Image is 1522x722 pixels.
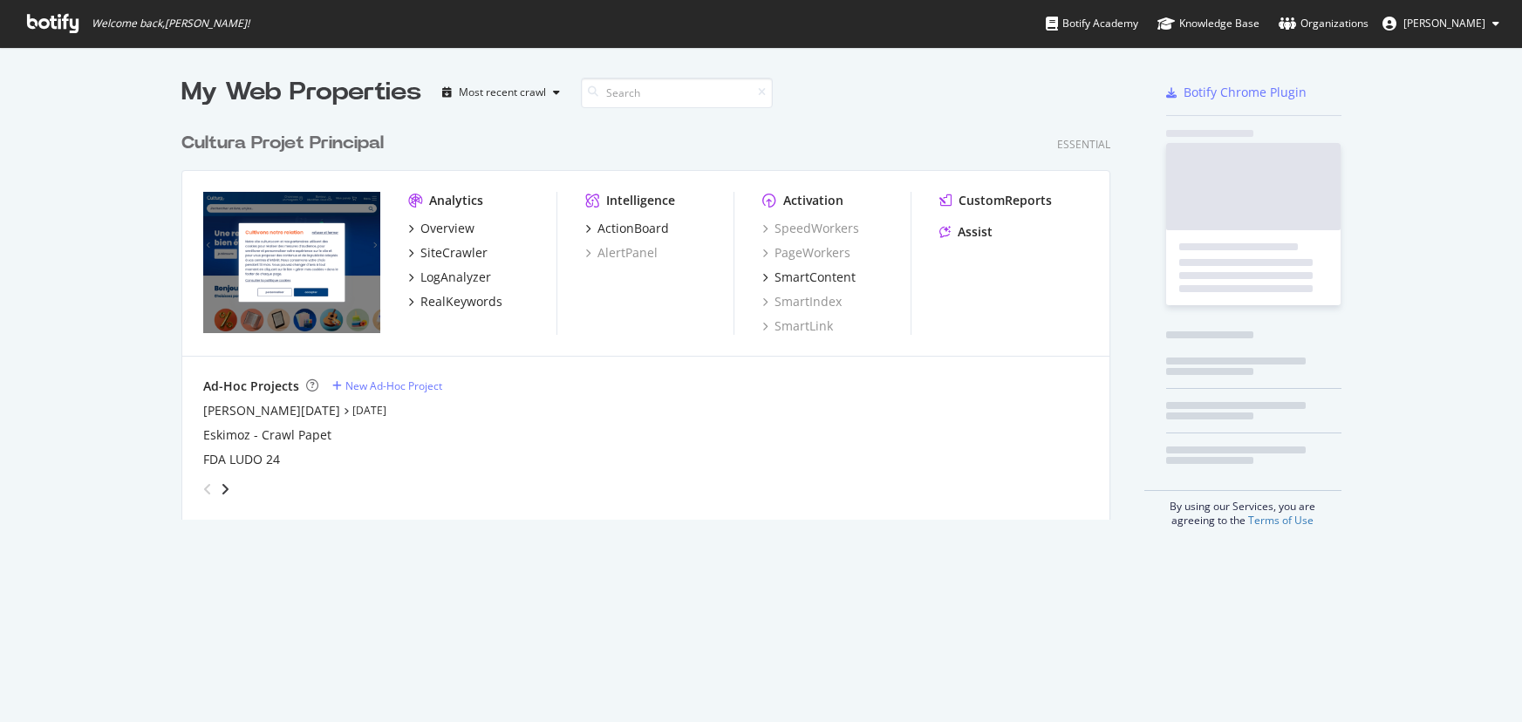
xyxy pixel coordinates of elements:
[181,131,384,156] div: Cultura Projet Principal
[459,87,546,98] div: Most recent crawl
[420,244,488,262] div: SiteCrawler
[762,244,850,262] a: PageWorkers
[585,244,658,262] a: AlertPanel
[196,475,219,503] div: angle-left
[939,192,1052,209] a: CustomReports
[203,426,331,444] a: Eskimoz - Crawl Papet
[181,110,1124,520] div: grid
[762,317,833,335] a: SmartLink
[429,192,483,209] div: Analytics
[203,192,380,333] img: cultura.com
[181,131,391,156] a: Cultura Projet Principal
[420,220,474,237] div: Overview
[959,192,1052,209] div: CustomReports
[1157,15,1259,32] div: Knowledge Base
[606,192,675,209] div: Intelligence
[762,293,842,310] a: SmartIndex
[408,220,474,237] a: Overview
[1184,84,1307,101] div: Botify Chrome Plugin
[783,192,843,209] div: Activation
[408,269,491,286] a: LogAnalyzer
[597,220,669,237] div: ActionBoard
[1046,15,1138,32] div: Botify Academy
[958,223,993,241] div: Assist
[1248,513,1314,528] a: Terms of Use
[435,78,567,106] button: Most recent crawl
[408,244,488,262] a: SiteCrawler
[581,78,773,108] input: Search
[420,293,502,310] div: RealKeywords
[585,220,669,237] a: ActionBoard
[775,269,856,286] div: SmartContent
[939,223,993,241] a: Assist
[92,17,249,31] span: Welcome back, [PERSON_NAME] !
[1166,84,1307,101] a: Botify Chrome Plugin
[1057,137,1110,152] div: Essential
[420,269,491,286] div: LogAnalyzer
[332,378,442,393] a: New Ad-Hoc Project
[345,378,442,393] div: New Ad-Hoc Project
[203,402,340,419] a: [PERSON_NAME][DATE]
[181,75,421,110] div: My Web Properties
[352,403,386,418] a: [DATE]
[762,220,859,237] a: SpeedWorkers
[1279,15,1368,32] div: Organizations
[219,480,231,498] div: angle-right
[203,451,280,468] a: FDA LUDO 24
[1144,490,1341,528] div: By using our Services, you are agreeing to the
[408,293,502,310] a: RealKeywords
[1368,10,1513,37] button: [PERSON_NAME]
[762,269,856,286] a: SmartContent
[1403,16,1485,31] span: Antoine Séverine
[203,378,299,395] div: Ad-Hoc Projects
